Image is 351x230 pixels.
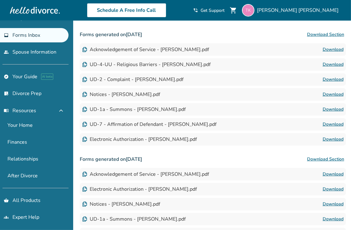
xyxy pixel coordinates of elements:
span: AI beta [41,74,53,80]
div: UD-4-UU - Religious Barriers - [PERSON_NAME].pdf [82,61,211,68]
h3: Forms generated on [DATE] [80,153,346,165]
a: Download [323,61,344,68]
h3: Forms generated on [DATE] [80,28,346,41]
a: Download [323,136,344,143]
img: Document [82,47,87,52]
a: Download [323,170,344,178]
img: Document [82,172,87,177]
span: shopping_basket [4,198,9,203]
button: Download Section [305,153,346,165]
div: Notices - [PERSON_NAME].pdf [82,91,160,98]
img: tammielkelley@gmail.com [242,4,254,17]
img: Document [82,107,87,112]
div: Notices - [PERSON_NAME].pdf [82,201,160,208]
div: Electronic Authorization - [PERSON_NAME].pdf [82,136,197,143]
span: Forms Inbox [12,32,40,39]
span: people [4,50,9,55]
img: Document [82,122,87,127]
span: Resources [4,107,36,114]
span: [PERSON_NAME] [PERSON_NAME] [257,7,341,14]
div: UD-1a - Summons - [PERSON_NAME].pdf [82,106,186,113]
span: groups [4,215,9,220]
span: Get Support [201,7,225,13]
span: explore [4,74,9,79]
button: Download Section [305,28,346,41]
span: shopping_cart [230,7,237,14]
a: Download [323,91,344,98]
span: phone_in_talk [193,8,198,13]
a: phone_in_talkGet Support [193,7,225,13]
img: Document [82,187,87,192]
img: Document [82,92,87,97]
a: Download [323,185,344,193]
div: Electronic Authorization - [PERSON_NAME].pdf [82,186,197,193]
div: Acknowledgement of Service - [PERSON_NAME].pdf [82,46,209,53]
img: Document [82,202,87,207]
div: UD-1a - Summons - [PERSON_NAME].pdf [82,216,186,223]
div: UD-2 - Complaint - [PERSON_NAME].pdf [82,76,183,83]
span: inbox [4,33,9,38]
img: Document [82,137,87,142]
a: Download [323,46,344,53]
a: Download [323,106,344,113]
img: Document [82,62,87,67]
div: Acknowledgement of Service - [PERSON_NAME].pdf [82,171,209,178]
span: list_alt_check [4,91,9,96]
img: Document [82,77,87,82]
a: Download [323,121,344,128]
div: UD-7 - Affirmation of Defendant - [PERSON_NAME].pdf [82,121,216,128]
a: Schedule A Free Info Call [87,3,166,17]
span: expand_less [57,107,65,114]
img: Document [82,217,87,222]
a: Download [323,76,344,83]
span: menu_book [4,108,9,113]
iframe: Chat Widget [320,200,351,230]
